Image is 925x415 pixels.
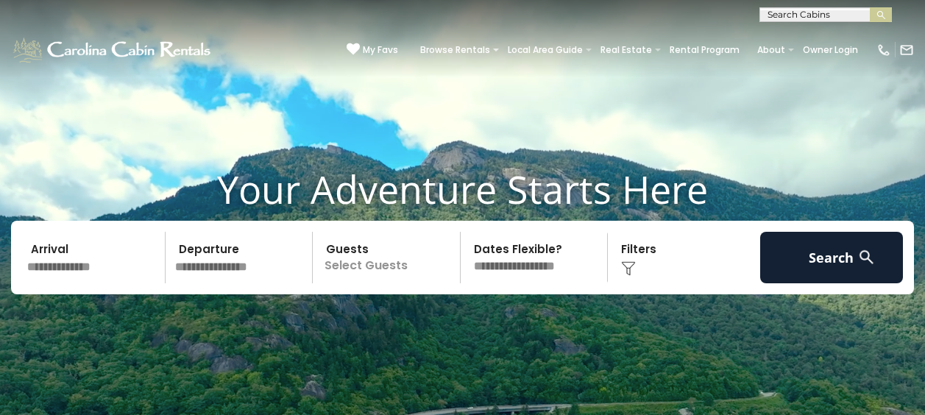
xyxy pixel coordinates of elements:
a: Local Area Guide [500,40,590,60]
button: Search [760,232,904,283]
a: About [750,40,793,60]
a: Browse Rentals [413,40,497,60]
img: mail-regular-white.png [899,43,914,57]
a: Owner Login [795,40,865,60]
h1: Your Adventure Starts Here [11,166,914,212]
p: Select Guests [317,232,460,283]
a: Rental Program [662,40,747,60]
img: phone-regular-white.png [876,43,891,57]
span: My Favs [363,43,398,57]
img: White-1-1-2.png [11,35,215,65]
img: search-regular-white.png [857,248,876,266]
a: My Favs [347,43,398,57]
a: Real Estate [593,40,659,60]
img: filter--v1.png [621,261,636,276]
